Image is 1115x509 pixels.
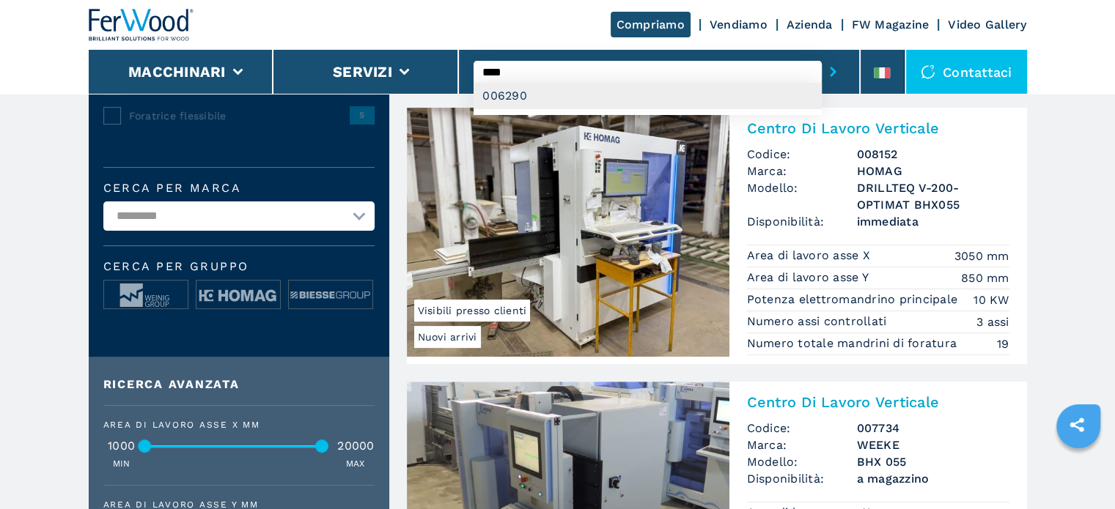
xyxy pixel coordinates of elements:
span: Disponibilità: [747,470,857,487]
a: sharethis [1059,406,1095,443]
span: immediata [857,213,1009,230]
div: Contattaci [906,50,1027,94]
p: Numero totale mandrini di foratura [747,335,961,352]
span: 5 [350,106,375,124]
button: Macchinari [128,63,226,81]
h2: Centro Di Lavoro Verticale [747,393,1009,411]
span: Codice: [747,420,857,436]
a: Compriamo [611,12,691,37]
a: Vendiamo [710,18,768,31]
img: Centro Di Lavoro Verticale HOMAG DRILLTEQ V-200-OPTIMAT BHX055 [407,108,729,357]
label: Cerca per marca [103,182,375,194]
h3: BHX 055 [857,453,1009,470]
em: 19 [997,335,1009,352]
button: submit-button [822,55,844,89]
h2: Centro Di Lavoro Verticale [747,119,1009,137]
h3: DRILLTEQ V-200-OPTIMAT BHX055 [857,179,1009,213]
em: 3 assi [976,313,1009,330]
h3: 007734 [857,420,1009,436]
span: Disponibilità: [747,213,857,230]
span: Modello: [747,179,857,213]
div: Area di lavoro asse X mm [103,420,375,429]
span: Modello: [747,453,857,470]
div: 006290 [474,83,822,109]
a: Centro Di Lavoro Verticale HOMAG DRILLTEQ V-200-OPTIMAT BHX055Nuovi arriviVisibili presso clienti... [407,108,1027,364]
img: image [289,280,372,310]
p: Area di lavoro asse X [747,248,875,264]
iframe: Chat [1053,443,1104,498]
div: Area di lavoro asse Y mm [103,500,375,509]
span: Nuovi arrivi [414,326,481,348]
div: Ricerca Avanzata [103,379,375,390]
button: Servizi [333,63,392,81]
span: Foratrice flessibile [129,108,350,123]
a: Azienda [787,18,833,31]
p: MIN [113,458,130,470]
h3: 008152 [857,146,1009,163]
a: Video Gallery [948,18,1026,31]
img: image [196,280,280,310]
p: Area di lavoro asse Y [747,270,873,286]
span: Visibili presso clienti [414,300,531,322]
span: Codice: [747,146,857,163]
span: a magazzino [857,470,1009,487]
span: Marca: [747,436,857,453]
div: 1000 [103,440,140,452]
h3: WEEKE [857,436,1009,453]
a: FW Magazine [852,18,930,31]
p: Potenza elettromandrino principale [747,291,962,308]
img: Ferwood [89,9,194,41]
em: 850 mm [961,270,1009,286]
p: MAX [346,458,365,470]
em: 3050 mm [954,248,1009,264]
em: 10 KW [974,291,1009,308]
span: Marca: [747,163,857,179]
img: image [104,280,188,310]
span: Cerca per Gruppo [103,261,375,272]
div: 20000 [337,440,374,452]
p: Numero assi controllati [747,313,891,330]
h3: HOMAG [857,163,1009,179]
img: Contattaci [921,64,935,79]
